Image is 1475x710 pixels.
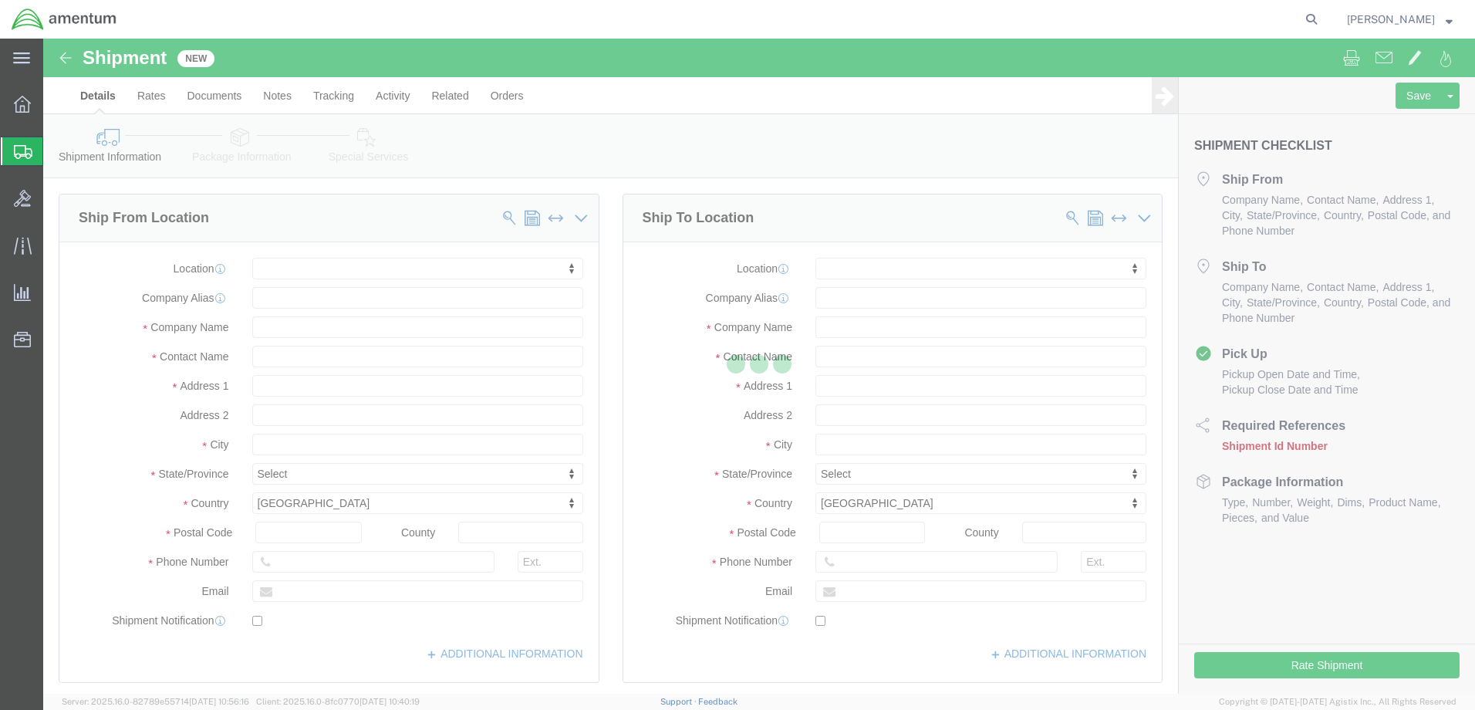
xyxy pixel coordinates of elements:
[698,697,737,706] a: Feedback
[1219,695,1456,708] span: Copyright © [DATE]-[DATE] Agistix Inc., All Rights Reserved
[660,697,699,706] a: Support
[1346,10,1453,29] button: [PERSON_NAME]
[189,697,249,706] span: [DATE] 10:56:16
[359,697,420,706] span: [DATE] 10:40:19
[62,697,249,706] span: Server: 2025.16.0-82789e55714
[256,697,420,706] span: Client: 2025.16.0-8fc0770
[11,8,117,31] img: logo
[1347,11,1435,28] span: Chris Burnett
